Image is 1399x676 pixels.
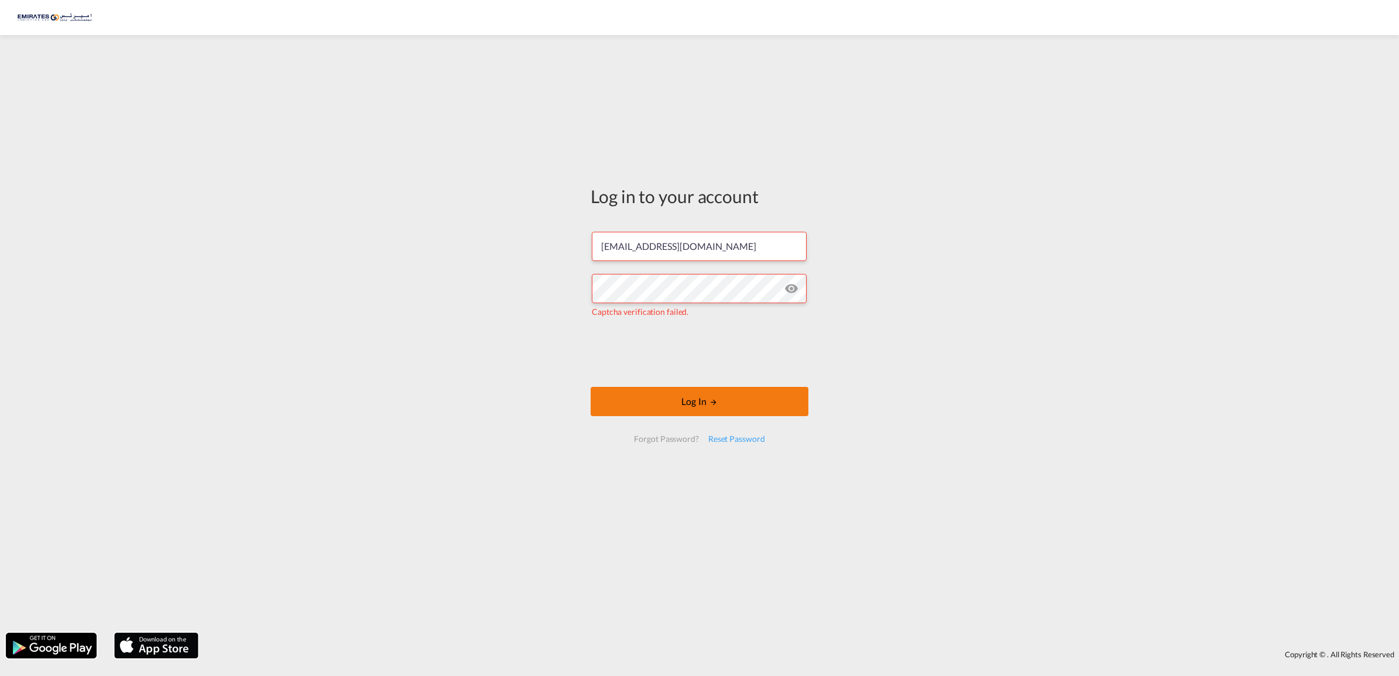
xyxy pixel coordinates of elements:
[18,5,97,31] img: c67187802a5a11ec94275b5db69a26e6.png
[591,184,808,208] div: Log in to your account
[5,632,98,660] img: google.png
[784,282,798,296] md-icon: icon-eye-off
[592,307,688,317] span: Captcha verification failed.
[592,232,807,261] input: Enter email/phone number
[704,428,770,449] div: Reset Password
[113,632,200,660] img: apple.png
[591,387,808,416] button: LOGIN
[611,330,788,375] iframe: reCAPTCHA
[204,644,1399,664] div: Copyright © . All Rights Reserved
[629,428,703,449] div: Forgot Password?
